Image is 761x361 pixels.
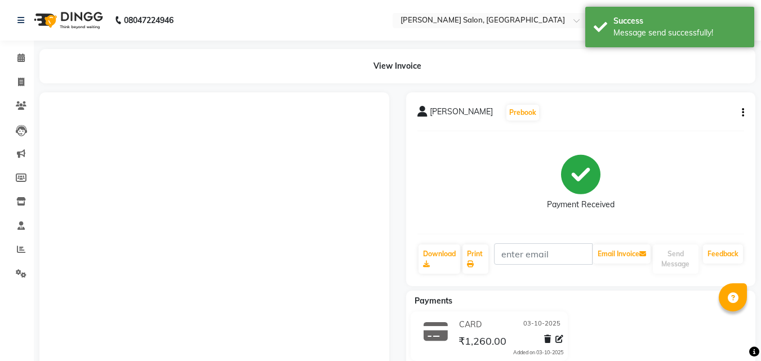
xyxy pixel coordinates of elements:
[124,5,173,36] b: 08047224946
[613,27,746,39] div: Message send successfully!
[593,244,651,264] button: Email Invoice
[653,244,698,274] button: Send Message
[506,105,539,121] button: Prebook
[430,106,493,122] span: [PERSON_NAME]
[415,296,452,306] span: Payments
[613,15,746,27] div: Success
[462,244,488,274] a: Print
[714,316,750,350] iframe: chat widget
[494,243,593,265] input: enter email
[419,244,460,274] a: Download
[547,199,615,211] div: Payment Received
[39,49,755,83] div: View Invoice
[703,244,743,264] a: Feedback
[523,319,560,331] span: 03-10-2025
[459,335,506,350] span: ₹1,260.00
[29,5,106,36] img: logo
[513,349,563,356] div: Added on 03-10-2025
[459,319,482,331] span: CARD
